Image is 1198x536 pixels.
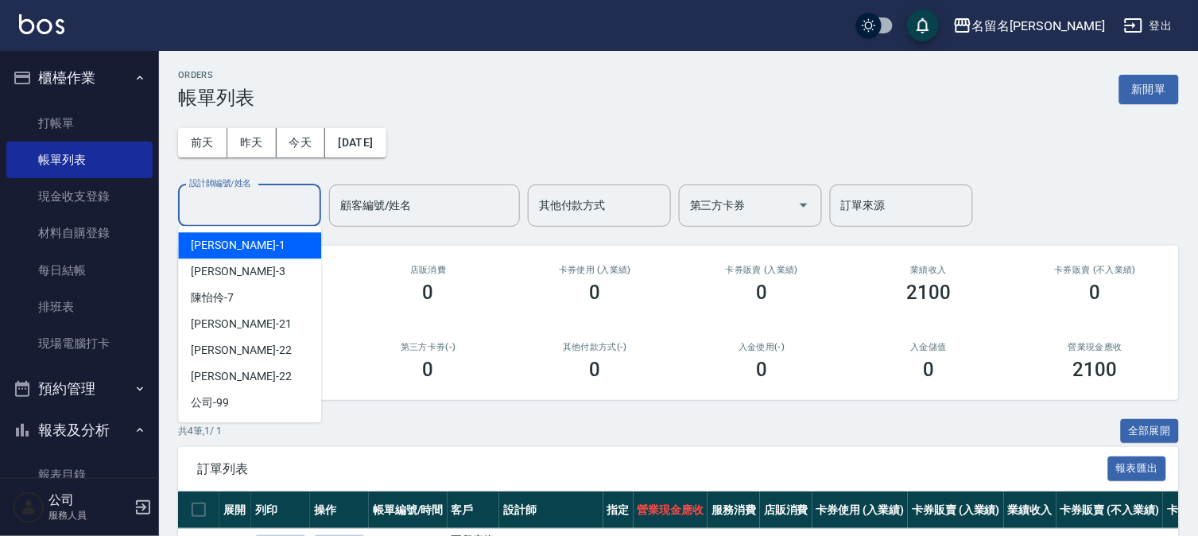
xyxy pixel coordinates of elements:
[178,70,254,80] h2: ORDERS
[1119,75,1179,104] button: 新開單
[864,265,993,275] h2: 業績收入
[277,128,326,157] button: 今天
[812,491,909,529] th: 卡券使用 (入業績)
[369,491,448,529] th: 帳單編號/時間
[310,491,369,529] th: 操作
[923,359,934,381] h3: 0
[178,424,222,438] p: 共 4 筆, 1 / 1
[6,289,153,325] a: 排班表
[1004,491,1056,529] th: 業績收入
[6,215,153,251] a: 材料自購登錄
[191,263,285,280] span: [PERSON_NAME] -3
[756,359,767,381] h3: 0
[531,265,660,275] h2: 卡券使用 (入業績)
[972,16,1105,36] div: 名留名[PERSON_NAME]
[191,289,234,306] span: 陳怡伶 -7
[864,342,993,352] h2: 入金儲值
[1031,265,1160,275] h2: 卡券販賣 (不入業績)
[756,282,767,304] h3: 0
[603,491,634,529] th: 指定
[1108,460,1167,476] a: 報表匯出
[191,237,285,254] span: [PERSON_NAME] -1
[499,491,603,529] th: 設計師
[590,359,601,381] h3: 0
[325,128,386,157] button: [DATE]
[6,142,153,178] a: 帳單列表
[13,491,45,523] img: Person
[1090,282,1101,304] h3: 0
[947,10,1111,42] button: 名留名[PERSON_NAME]
[48,492,130,508] h5: 公司
[6,410,153,451] button: 報表及分析
[251,491,310,529] th: 列印
[906,282,951,304] h3: 2100
[6,105,153,142] a: 打帳單
[1031,342,1160,352] h2: 營業現金應收
[423,282,434,304] h3: 0
[760,491,812,529] th: 店販消費
[1121,419,1180,444] button: 全部展開
[634,491,708,529] th: 營業現金應收
[19,14,64,34] img: Logo
[1056,491,1163,529] th: 卡券販賣 (不入業績)
[1108,456,1167,481] button: 報表匯出
[364,342,493,352] h2: 第三方卡券(-)
[908,491,1004,529] th: 卡券販賣 (入業績)
[531,342,660,352] h2: 其他付款方式(-)
[197,461,1108,477] span: 訂單列表
[708,491,760,529] th: 服務消費
[364,265,493,275] h2: 店販消費
[6,325,153,362] a: 現場電腦打卡
[6,252,153,289] a: 每日結帳
[1073,359,1118,381] h3: 2100
[219,491,251,529] th: 展開
[6,456,153,493] a: 報表目錄
[191,342,291,359] span: [PERSON_NAME] -22
[791,192,816,218] button: Open
[697,265,826,275] h2: 卡券販賣 (入業績)
[1119,81,1179,96] a: 新開單
[6,57,153,99] button: 櫃檯作業
[6,178,153,215] a: 現金收支登錄
[1118,11,1179,41] button: 登出
[448,491,500,529] th: 客戶
[227,128,277,157] button: 昨天
[697,342,826,352] h2: 入金使用(-)
[191,394,229,411] span: 公司 -99
[6,368,153,410] button: 預約管理
[590,282,601,304] h3: 0
[48,508,130,522] p: 服務人員
[191,368,291,385] span: [PERSON_NAME] -22
[907,10,939,41] button: save
[178,128,227,157] button: 前天
[178,87,254,109] h3: 帳單列表
[189,177,251,189] label: 設計師編號/姓名
[423,359,434,381] h3: 0
[191,316,291,332] span: [PERSON_NAME] -21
